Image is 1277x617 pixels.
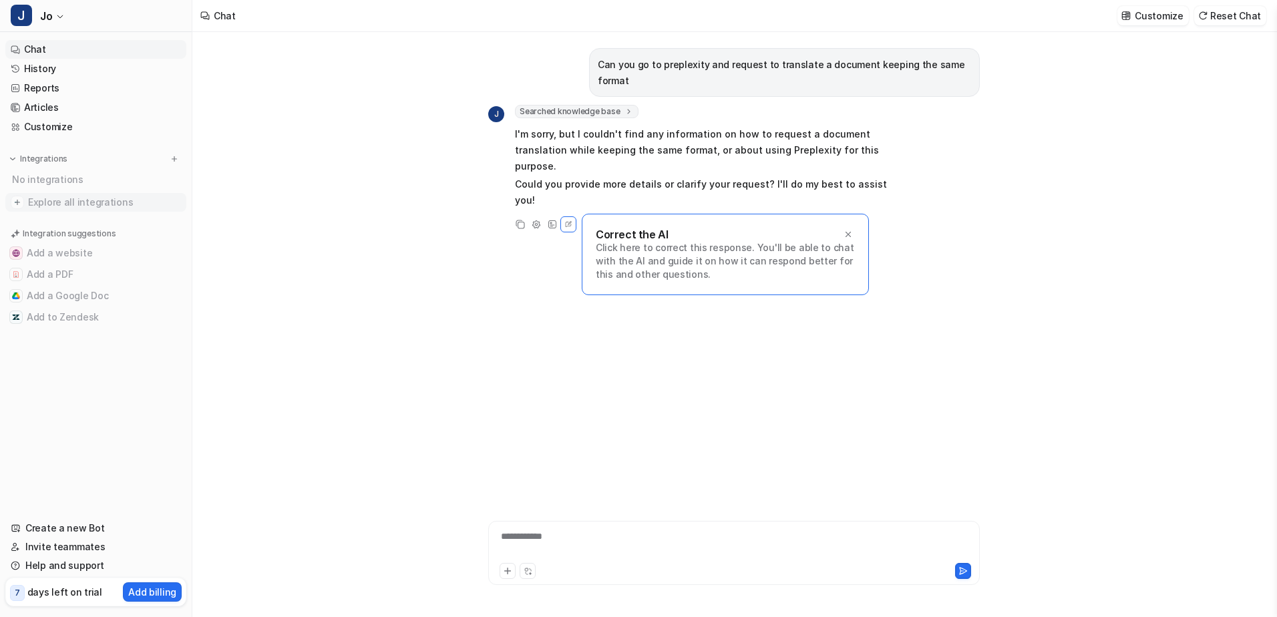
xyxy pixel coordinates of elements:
[170,154,179,164] img: menu_add.svg
[488,106,504,122] span: J
[128,585,176,599] p: Add billing
[5,79,186,97] a: Reports
[596,241,855,281] p: Click here to correct this response. You'll be able to chat with the AI and guide it on how it ca...
[1194,6,1266,25] button: Reset Chat
[5,556,186,575] a: Help and support
[5,98,186,117] a: Articles
[5,538,186,556] a: Invite teammates
[123,582,182,602] button: Add billing
[1117,6,1188,25] button: Customize
[5,59,186,78] a: History
[1121,11,1131,21] img: customize
[15,587,20,599] p: 7
[5,285,186,306] button: Add a Google DocAdd a Google Doc
[5,193,186,212] a: Explore all integrations
[8,154,17,164] img: expand menu
[8,168,186,190] div: No integrations
[12,270,20,278] img: Add a PDF
[5,519,186,538] a: Create a new Bot
[1198,11,1208,21] img: reset
[5,242,186,264] button: Add a websiteAdd a website
[12,249,20,257] img: Add a website
[5,264,186,285] button: Add a PDFAdd a PDF
[5,118,186,136] a: Customize
[598,57,971,89] p: Can you go to preplexity and request to translate a document keeping the same format
[28,192,181,213] span: Explore all integrations
[23,228,116,240] p: Integration suggestions
[515,105,638,118] span: Searched knowledge base
[20,154,67,164] p: Integrations
[5,40,186,59] a: Chat
[11,5,32,26] span: J
[11,196,24,209] img: explore all integrations
[40,7,52,25] span: Jo
[596,228,668,241] p: Correct the AI
[1135,9,1183,23] p: Customize
[12,292,20,300] img: Add a Google Doc
[515,176,906,208] p: Could you provide more details or clarify your request? I'll do my best to assist you!
[515,126,906,174] p: I'm sorry, but I couldn't find any information on how to request a document translation while kee...
[12,313,20,321] img: Add to Zendesk
[5,306,186,328] button: Add to ZendeskAdd to Zendesk
[5,152,71,166] button: Integrations
[27,585,102,599] p: days left on trial
[214,9,236,23] div: Chat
